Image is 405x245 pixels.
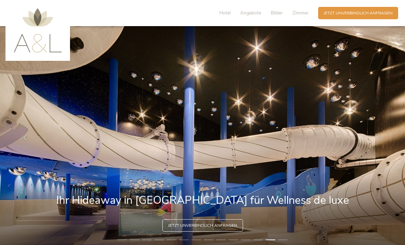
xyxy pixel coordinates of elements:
span: Angebote [240,10,261,16]
span: Jetzt unverbindlich anfragen [168,223,237,229]
img: AMONTI & LUNARIS Wellnessresort [14,8,62,53]
span: Hotel [219,10,231,16]
span: Bilder [271,10,283,16]
span: Zimmer [292,10,309,16]
span: Jetzt unverbindlich anfragen [324,10,393,16]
